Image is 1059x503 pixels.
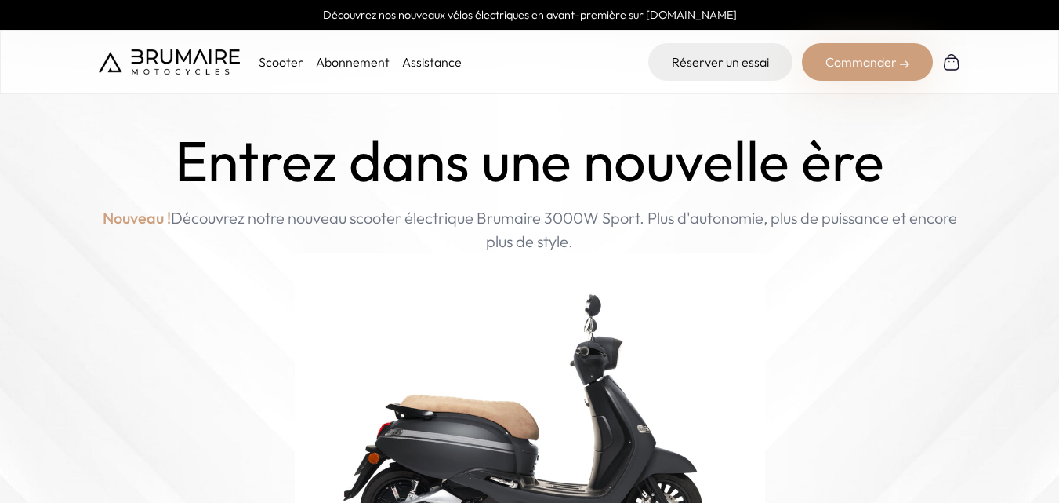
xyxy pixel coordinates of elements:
[648,43,792,81] a: Réserver un essai
[316,54,390,70] a: Abonnement
[402,54,462,70] a: Assistance
[103,206,171,230] span: Nouveau !
[900,60,909,69] img: right-arrow-2.png
[259,53,303,71] p: Scooter
[99,49,240,75] img: Brumaire Motocycles
[802,43,933,81] div: Commander
[942,53,961,71] img: Panier
[99,206,961,253] p: Découvrez notre nouveau scooter électrique Brumaire 3000W Sport. Plus d'autonomie, plus de puissa...
[175,129,884,194] h1: Entrez dans une nouvelle ère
